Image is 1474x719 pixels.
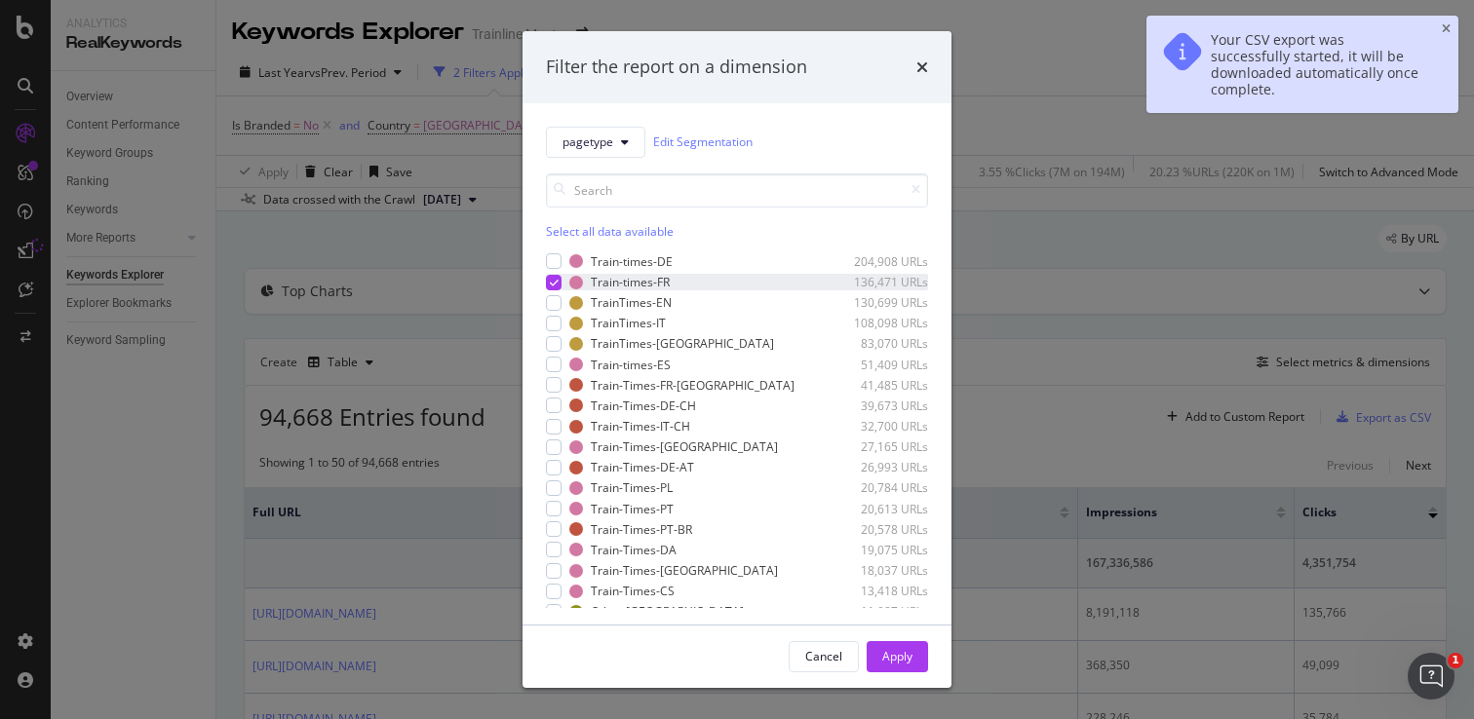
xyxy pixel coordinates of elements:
[833,521,928,538] div: 20,578 URLs
[591,542,677,558] div: Train-Times-DA
[833,583,928,599] div: 13,418 URLs
[591,397,696,414] div: Train-Times-DE-CH
[523,31,951,688] div: modal
[591,335,774,352] div: TrainTimes-[GEOGRAPHIC_DATA]
[562,133,613,150] span: pagetype
[591,438,778,455] div: Train-Times-[GEOGRAPHIC_DATA]
[591,357,671,373] div: Train-times-ES
[1442,23,1451,35] div: close toast
[591,603,744,620] div: Other-[GEOGRAPHIC_DATA]
[546,223,928,240] div: Select all data available
[833,397,928,414] div: 39,673 URLs
[833,294,928,311] div: 130,699 URLs
[591,253,673,270] div: Train-times-DE
[833,562,928,579] div: 18,037 URLs
[591,583,675,599] div: Train-Times-CS
[591,501,674,517] div: Train-Times-PT
[833,418,928,435] div: 32,700 URLs
[1448,653,1463,668] span: 1
[546,173,928,208] input: Search
[591,274,670,290] div: Train-times-FR
[591,479,673,496] div: Train-Times-PL
[833,253,928,270] div: 204,908 URLs
[653,132,753,152] a: Edit Segmentation
[833,274,928,290] div: 136,471 URLs
[833,357,928,373] div: 51,409 URLs
[833,459,928,475] div: 26,993 URLs
[591,294,672,311] div: TrainTimes-EN
[867,641,928,672] button: Apply
[591,315,666,331] div: TrainTimes-IT
[546,127,645,158] button: pagetype
[833,542,928,558] div: 19,075 URLs
[833,438,928,455] div: 27,165 URLs
[833,335,928,352] div: 83,070 URLs
[591,418,690,435] div: Train-Times-IT-CH
[916,55,928,80] div: times
[1211,31,1423,97] div: Your CSV export was successfully started, it will be downloaded automatically once complete.
[833,377,928,394] div: 41,485 URLs
[591,459,694,475] div: Train-Times-DE-AT
[833,603,928,620] div: 11,087 URLs
[591,562,778,579] div: Train-Times-[GEOGRAPHIC_DATA]
[591,521,692,538] div: Train-Times-PT-BR
[546,55,807,80] div: Filter the report on a dimension
[882,648,912,664] div: Apply
[591,377,795,394] div: Train-Times-FR-[GEOGRAPHIC_DATA]
[805,648,842,664] div: Cancel
[1408,653,1455,700] iframe: Intercom live chat
[833,501,928,517] div: 20,613 URLs
[833,479,928,496] div: 20,784 URLs
[789,641,859,672] button: Cancel
[833,315,928,331] div: 108,098 URLs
